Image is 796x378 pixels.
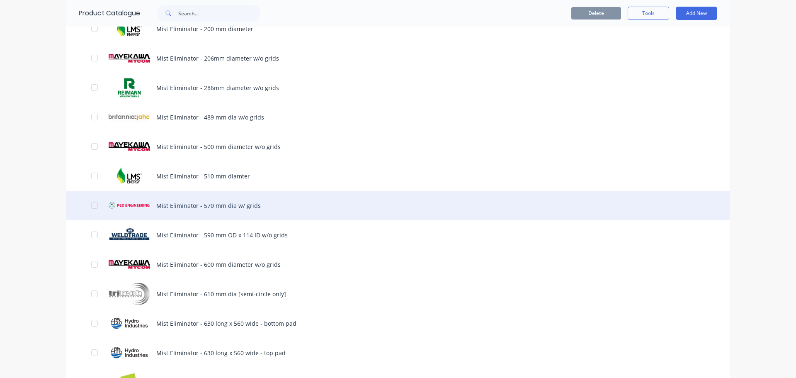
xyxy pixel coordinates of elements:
div: Mist Eliminator - 206mm diameter w/o gridsMist Eliminator - 206mm diameter w/o grids [66,44,730,73]
div: Mist Eliminator - 590 mm OD x 114 ID w/o gridsMist Eliminator - 590 mm OD x 114 ID w/o grids [66,220,730,250]
div: Mist Eliminator - 610 mm dia [semi-circle only]Mist Eliminator - 610 mm dia [semi-circle only] [66,279,730,309]
div: Mist Eliminator - 489 mm dia w/o gridsMist Eliminator - 489 mm dia w/o grids [66,102,730,132]
div: Mist Eliminator - 570 mm dia w/ gridsMist Eliminator - 570 mm dia w/ grids [66,191,730,220]
button: Add New [676,7,717,20]
div: Mist Eliminator - 510 mm diamterMist Eliminator - 510 mm diamter [66,161,730,191]
div: Mist Eliminator - 600 mm diameter w/o gridsMist Eliminator - 600 mm diameter w/o grids [66,250,730,279]
div: Mist Eliminator - 500 mm diameter w/o gridsMist Eliminator - 500 mm diameter w/o grids [66,132,730,161]
div: Mist Eliminator - 630 long x 560 wide - top padMist Eliminator - 630 long x 560 wide - top pad [66,338,730,368]
div: Mist Eliminator - 286mm diameter w/o gridsMist Eliminator - 286mm diameter w/o grids [66,73,730,102]
div: Mist Eliminator - 630 long x 560 wide - bottom padMist Eliminator - 630 long x 560 wide - bottom pad [66,309,730,338]
input: Search... [178,5,260,22]
button: Delete [571,7,621,20]
button: Tools [628,7,669,20]
div: Mist Eliminator - 200 mm diameterMist Eliminator - 200 mm diameter [66,14,730,44]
